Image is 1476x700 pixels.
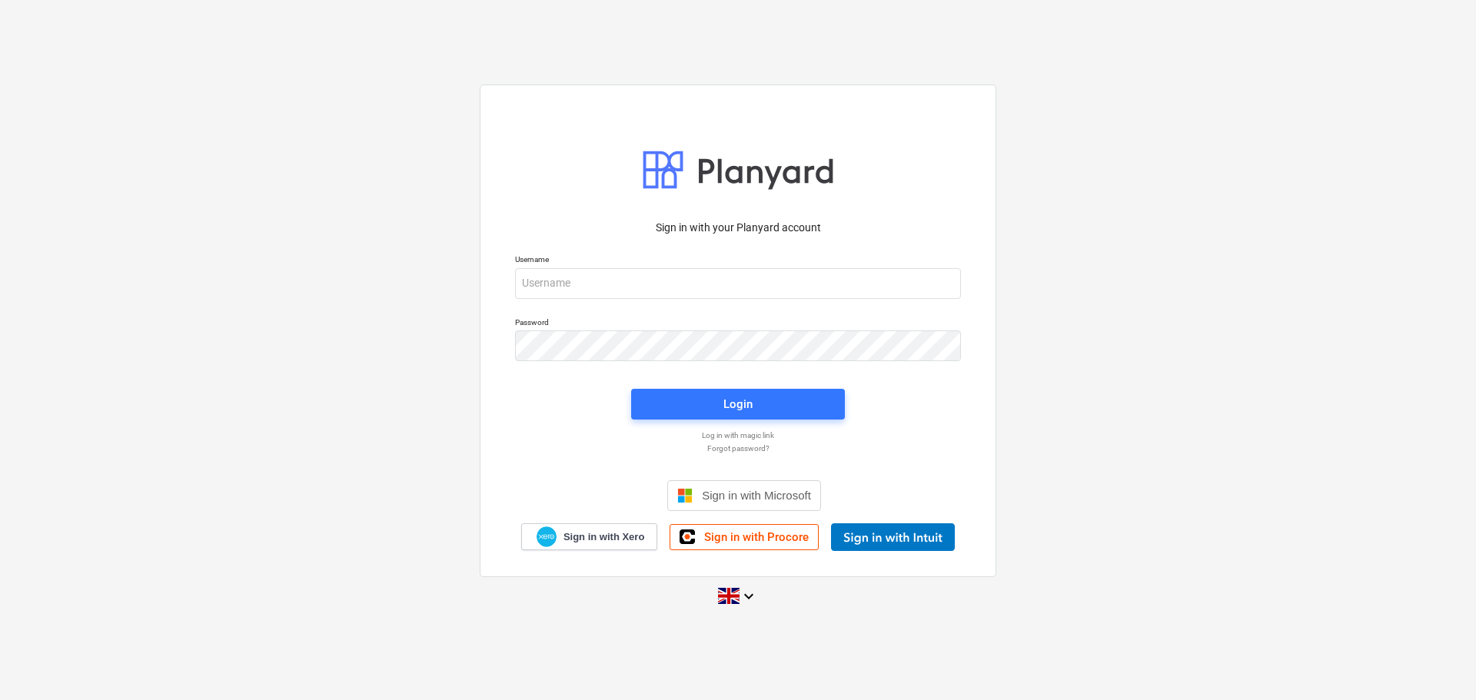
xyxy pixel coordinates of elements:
span: Sign in with Procore [704,530,809,544]
span: Sign in with Xero [563,530,644,544]
div: Login [723,394,753,414]
img: Microsoft logo [677,488,693,503]
span: Sign in with Microsoft [702,489,811,502]
img: Xero logo [537,526,557,547]
p: Password [515,317,961,330]
a: Sign in with Procore [670,524,819,550]
button: Login [631,389,845,420]
a: Sign in with Xero [521,523,658,550]
input: Username [515,268,961,299]
a: Log in with magic link [507,430,969,440]
a: Forgot password? [507,443,969,453]
i: keyboard_arrow_down [740,587,758,605]
p: Sign in with your Planyard account [515,220,961,236]
p: Username [515,254,961,267]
